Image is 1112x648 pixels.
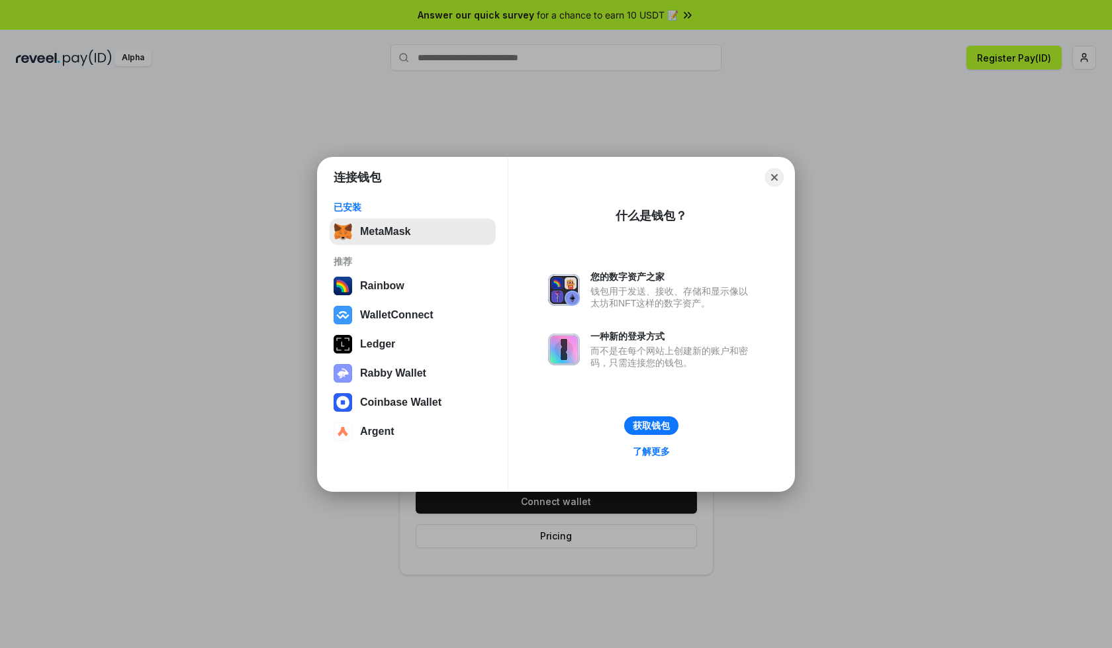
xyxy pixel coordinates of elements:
[590,271,755,283] div: 您的数字资产之家
[590,345,755,369] div: 而不是在每个网站上创建新的账户和密码，只需连接您的钱包。
[616,208,687,224] div: 什么是钱包？
[360,396,441,408] div: Coinbase Wallet
[334,393,352,412] img: svg+xml,%3Csvg%20width%3D%2228%22%20height%3D%2228%22%20viewBox%3D%220%200%2028%2028%22%20fill%3D...
[334,335,352,353] img: svg+xml,%3Csvg%20xmlns%3D%22http%3A%2F%2Fwww.w3.org%2F2000%2Fsvg%22%20width%3D%2228%22%20height%3...
[548,334,580,365] img: svg+xml,%3Csvg%20xmlns%3D%22http%3A%2F%2Fwww.w3.org%2F2000%2Fsvg%22%20fill%3D%22none%22%20viewBox...
[633,420,670,432] div: 获取钱包
[330,302,496,328] button: WalletConnect
[334,201,492,213] div: 已安装
[334,255,492,267] div: 推荐
[330,331,496,357] button: Ledger
[334,169,381,185] h1: 连接钱包
[590,285,755,309] div: 钱包用于发送、接收、存储和显示像以太坊和NFT这样的数字资产。
[625,443,678,460] a: 了解更多
[334,222,352,241] img: svg+xml,%3Csvg%20fill%3D%22none%22%20height%3D%2233%22%20viewBox%3D%220%200%2035%2033%22%20width%...
[360,280,404,292] div: Rainbow
[765,168,784,187] button: Close
[633,445,670,457] div: 了解更多
[330,273,496,299] button: Rainbow
[360,309,434,321] div: WalletConnect
[624,416,678,435] button: 获取钱包
[334,306,352,324] img: svg+xml,%3Csvg%20width%3D%2228%22%20height%3D%2228%22%20viewBox%3D%220%200%2028%2028%22%20fill%3D...
[360,338,395,350] div: Ledger
[334,364,352,383] img: svg+xml,%3Csvg%20xmlns%3D%22http%3A%2F%2Fwww.w3.org%2F2000%2Fsvg%22%20fill%3D%22none%22%20viewBox...
[330,218,496,245] button: MetaMask
[548,274,580,306] img: svg+xml,%3Csvg%20xmlns%3D%22http%3A%2F%2Fwww.w3.org%2F2000%2Fsvg%22%20fill%3D%22none%22%20viewBox...
[590,330,755,342] div: 一种新的登录方式
[334,422,352,441] img: svg+xml,%3Csvg%20width%3D%2228%22%20height%3D%2228%22%20viewBox%3D%220%200%2028%2028%22%20fill%3D...
[330,418,496,445] button: Argent
[334,277,352,295] img: svg+xml,%3Csvg%20width%3D%22120%22%20height%3D%22120%22%20viewBox%3D%220%200%20120%20120%22%20fil...
[360,367,426,379] div: Rabby Wallet
[330,389,496,416] button: Coinbase Wallet
[360,226,410,238] div: MetaMask
[330,360,496,387] button: Rabby Wallet
[360,426,394,438] div: Argent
